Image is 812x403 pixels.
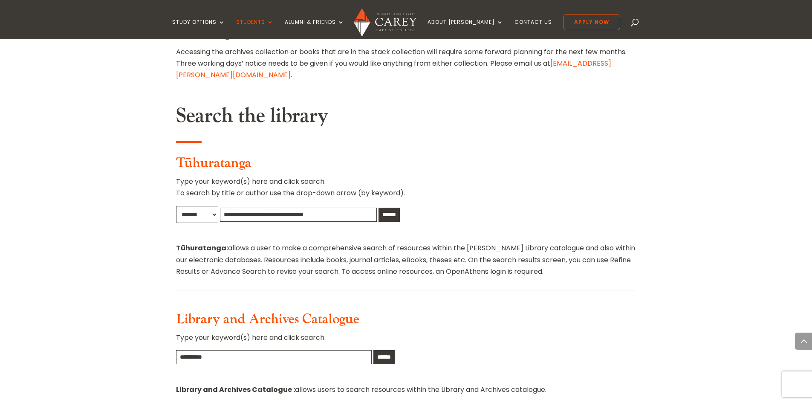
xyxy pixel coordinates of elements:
h3: Tūhuratanga [176,155,636,176]
a: Study Options [172,19,225,39]
p: allows users to search resources within the Library and Archives catalogue. [176,384,636,395]
img: Carey Baptist College [354,8,416,37]
a: Students [236,19,274,39]
a: Alumni & Friends [285,19,344,39]
h3: Library and Archives Catalogue [176,311,636,332]
p: Type your keyword(s) here and click search. To search by title or author use the drop-down arrow ... [176,176,636,206]
strong: Tūhuratanga: [176,243,228,253]
a: Contact Us [514,19,552,39]
a: Apply Now [563,14,620,30]
strong: Library and Archives Catalogue : [176,385,295,394]
p: Accessing the archives collection or books that are in the stack collection will require some for... [176,46,636,81]
h2: Search the library [176,104,636,133]
p: allows a user to make a comprehensive search of resources within the [PERSON_NAME] Library catalo... [176,242,636,277]
a: About [PERSON_NAME] [428,19,503,39]
p: Type your keyword(s) here and click search. [176,332,636,350]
